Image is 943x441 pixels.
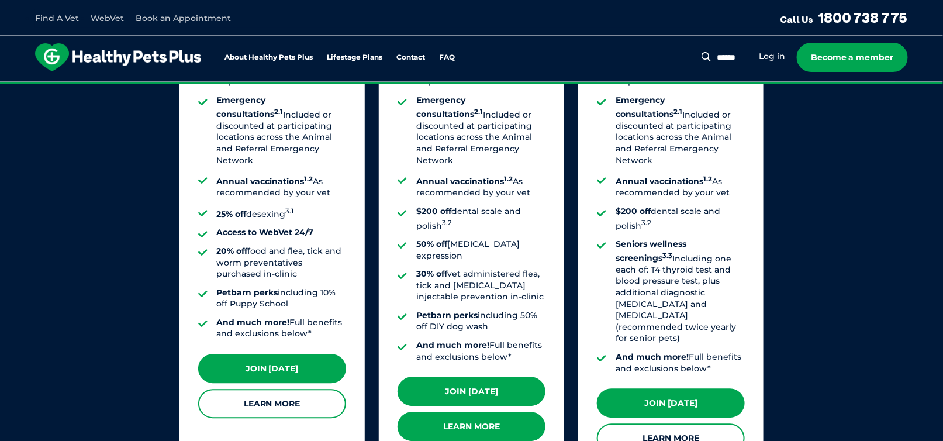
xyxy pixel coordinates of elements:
[616,206,651,216] strong: $200 off
[275,108,284,116] sup: 2.1
[616,176,712,187] strong: Annual vaccinations
[416,95,545,166] li: Included or discounted at participating locations across the Animal and Referral Emergency Network
[439,54,455,61] a: FAQ
[616,239,745,344] li: Including one each of: T4 thyroid test and blood pressure test, plus additional diagnostic [MEDIC...
[91,13,124,23] a: WebVet
[35,43,201,71] img: hpp-logo
[217,95,346,166] li: Included or discounted at participating locations across the Animal and Referral Emergency Network
[217,246,248,256] strong: 20% off
[699,51,714,63] button: Search
[780,13,813,25] span: Call Us
[217,206,346,220] li: desexing
[396,54,425,61] a: Contact
[416,310,478,321] strong: Petbarn perks
[416,173,545,199] li: As recommended by your vet
[504,174,513,182] sup: 1.2
[416,268,545,303] li: vet administered flea, tick and [MEDICAL_DATA] injectable prevention in-clinic
[442,219,452,227] sup: 3.2
[616,95,682,119] strong: Emergency consultations
[35,13,79,23] a: Find A Vet
[217,317,290,328] strong: And much more!
[253,82,690,92] span: Proactive, preventative wellness program designed to keep your pet healthier and happier for longer
[286,207,294,215] sup: 3.1
[616,95,745,166] li: Included or discounted at participating locations across the Animal and Referral Emergency Network
[416,95,483,119] strong: Emergency consultations
[416,268,447,279] strong: 30% off
[616,173,745,199] li: As recommended by your vet
[198,354,346,383] a: Join [DATE]
[597,388,745,418] a: Join [DATE]
[217,317,346,340] li: Full benefits and exclusions below*
[797,43,908,72] a: Become a member
[703,174,712,182] sup: 1.2
[416,206,545,232] li: dental scale and polish
[780,9,908,26] a: Call Us1800 738 775
[217,209,247,219] strong: 25% off
[416,239,545,261] li: [MEDICAL_DATA] expression
[217,95,284,119] strong: Emergency consultations
[641,219,651,227] sup: 3.2
[217,287,278,298] strong: Petbarn perks
[416,206,451,216] strong: $200 off
[217,287,346,310] li: including 10% off Puppy School
[416,176,513,187] strong: Annual vaccinations
[198,389,346,418] a: Learn More
[416,310,545,333] li: including 50% off DIY dog wash
[416,340,489,350] strong: And much more!
[217,246,346,280] li: food and flea, tick and worm preventatives purchased in-clinic
[136,13,231,23] a: Book an Appointment
[217,173,346,199] li: As recommended by your vet
[759,51,785,62] a: Log in
[398,412,545,441] a: Learn More
[474,108,483,116] sup: 2.1
[416,239,447,249] strong: 50% off
[416,340,545,363] li: Full benefits and exclusions below*
[673,108,682,116] sup: 2.1
[398,377,545,406] a: Join [DATE]
[662,251,672,260] sup: 3.3
[217,227,314,237] strong: Access to WebVet 24/7
[616,352,745,374] li: Full benefits and exclusions below*
[616,352,689,362] strong: And much more!
[305,174,313,182] sup: 1.2
[217,176,313,187] strong: Annual vaccinations
[616,239,686,263] strong: Seniors wellness screenings
[224,54,313,61] a: About Healthy Pets Plus
[327,54,382,61] a: Lifestage Plans
[616,206,745,232] li: dental scale and polish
